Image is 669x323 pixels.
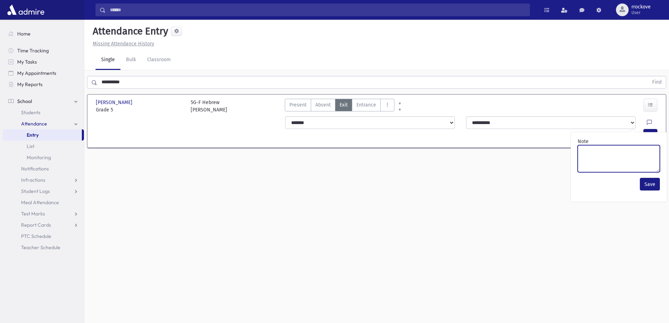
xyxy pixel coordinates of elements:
[3,96,84,107] a: School
[578,138,589,145] label: Note
[285,99,394,114] div: AttTypes
[3,219,84,231] a: Report Cards
[356,101,376,109] span: Entrance
[315,101,331,109] span: Absent
[3,242,84,253] a: Teacher Schedule
[3,231,84,242] a: PTC Schedule
[3,79,84,90] a: My Reports
[21,199,59,206] span: Meal Attendance
[17,98,32,104] span: School
[96,99,134,106] span: [PERSON_NAME]
[17,81,42,88] span: My Reports
[640,178,660,190] button: Save
[3,28,84,39] a: Home
[3,56,84,67] a: My Tasks
[3,129,82,141] a: Entry
[21,244,60,251] span: Teacher Schedule
[631,10,651,15] span: User
[17,31,31,37] span: Home
[27,132,39,138] span: Entry
[21,166,49,172] span: Notifications
[3,141,84,152] a: List
[3,67,84,79] a: My Appointments
[96,50,120,70] a: Single
[340,101,348,109] span: Exit
[3,107,84,118] a: Students
[3,174,84,186] a: Infractions
[631,4,651,10] span: rrockove
[17,59,37,65] span: My Tasks
[17,70,56,76] span: My Appointments
[90,41,154,47] a: Missing Attendance History
[120,50,142,70] a: Bulk
[21,233,51,239] span: PTC Schedule
[3,208,84,219] a: Test Marks
[3,197,84,208] a: Meal Attendance
[3,163,84,174] a: Notifications
[289,101,307,109] span: Present
[142,50,176,70] a: Classroom
[106,4,530,16] input: Search
[93,41,154,47] u: Missing Attendance History
[27,154,51,161] span: Monitoring
[648,76,666,88] button: Find
[27,143,34,149] span: List
[21,188,50,194] span: Student Logs
[90,25,168,37] h5: Attendance Entry
[21,121,47,127] span: Attendance
[96,106,184,114] span: Grade 5
[3,152,84,163] a: Monitoring
[21,109,40,116] span: Students
[21,177,45,183] span: Infractions
[17,47,49,54] span: Time Tracking
[6,3,46,17] img: AdmirePro
[3,45,84,56] a: Time Tracking
[191,99,227,114] div: 5G-F Hebrew [PERSON_NAME]
[21,211,45,217] span: Test Marks
[3,118,84,129] a: Attendance
[21,222,51,228] span: Report Cards
[3,186,84,197] a: Student Logs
